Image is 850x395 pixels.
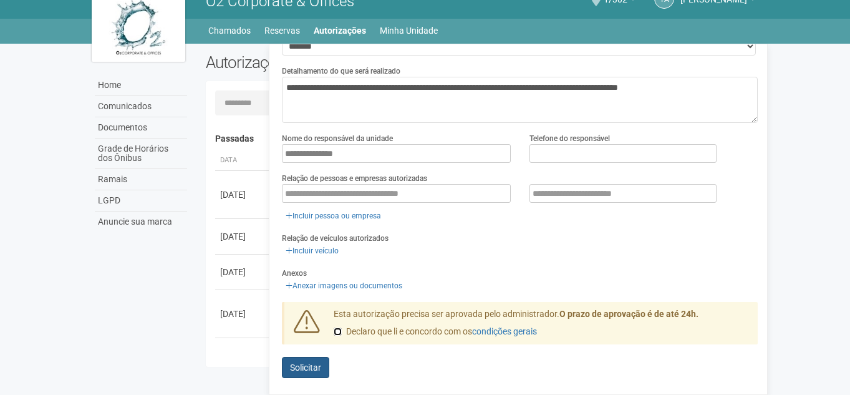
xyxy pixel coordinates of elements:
[95,169,187,190] a: Ramais
[559,309,698,319] strong: O prazo de aprovação é de até 24h.
[220,230,266,243] div: [DATE]
[282,233,389,244] label: Relação de veículos autorizados
[282,268,307,279] label: Anexos
[220,356,266,368] div: [DATE]
[282,279,406,293] a: Anexar imagens ou documentos
[220,188,266,201] div: [DATE]
[282,66,400,77] label: Detalhamento do que será realizado
[95,117,187,139] a: Documentos
[95,139,187,169] a: Grade de Horários dos Ônibus
[282,357,329,378] button: Solicitar
[314,22,366,39] a: Autorizações
[282,244,342,258] a: Incluir veículo
[324,308,758,344] div: Esta autorização precisa ser aprovada pelo administrador.
[529,133,610,144] label: Telefone do responsável
[220,308,266,320] div: [DATE]
[215,134,750,144] h4: Passadas
[215,150,271,171] th: Data
[206,53,473,72] h2: Autorizações
[282,173,427,184] label: Relação de pessoas e empresas autorizadas
[472,326,537,336] a: condições gerais
[282,209,385,223] a: Incluir pessoa ou empresa
[334,326,537,338] label: Declaro que li e concordo com os
[380,22,438,39] a: Minha Unidade
[95,96,187,117] a: Comunicados
[290,363,321,373] span: Solicitar
[264,22,300,39] a: Reservas
[95,212,187,232] a: Anuncie sua marca
[208,22,251,39] a: Chamados
[334,328,342,336] input: Declaro que li e concordo com oscondições gerais
[282,133,393,144] label: Nome do responsável da unidade
[95,190,187,212] a: LGPD
[95,75,187,96] a: Home
[220,266,266,278] div: [DATE]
